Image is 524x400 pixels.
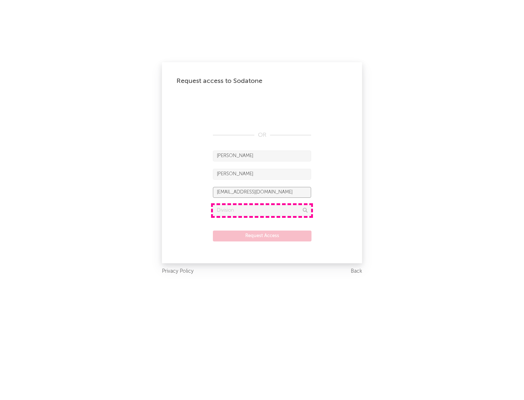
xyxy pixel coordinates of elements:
[213,169,311,180] input: Last Name
[213,205,311,216] input: Division
[176,77,348,85] div: Request access to Sodatone
[213,151,311,161] input: First Name
[351,267,362,276] a: Back
[162,267,194,276] a: Privacy Policy
[213,231,311,241] button: Request Access
[213,131,311,140] div: OR
[213,187,311,198] input: Email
